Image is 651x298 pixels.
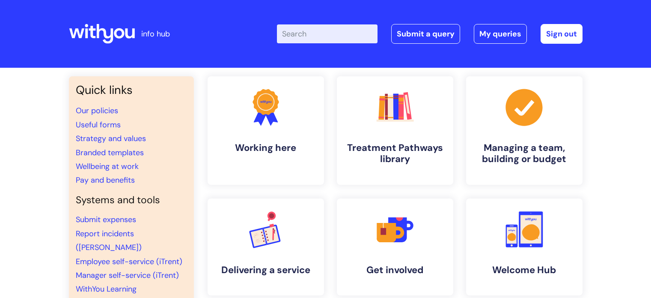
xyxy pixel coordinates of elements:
a: Manager self-service (iTrent) [76,270,179,280]
a: Treatment Pathways library [337,76,453,185]
a: Pay and benefits [76,175,135,185]
a: Useful forms [76,120,121,130]
a: Wellbeing at work [76,161,139,172]
a: Managing a team, building or budget [466,76,583,185]
a: WithYou Learning [76,284,137,294]
a: Get involved [337,199,453,295]
a: Report incidents ([PERSON_NAME]) [76,229,142,253]
h4: Managing a team, building or budget [473,142,576,165]
h4: Get involved [344,265,446,276]
a: Our policies [76,105,118,116]
a: Employee self-service (iTrent) [76,256,182,267]
h4: Delivering a service [214,265,317,276]
a: Delivering a service [208,199,324,295]
p: info hub [141,27,170,41]
a: Sign out [541,24,583,44]
a: Branded templates [76,147,144,158]
a: Working here [208,76,324,185]
a: Strategy and values [76,133,146,144]
h4: Systems and tools [76,194,187,206]
a: Submit a query [391,24,460,44]
a: Welcome Hub [466,199,583,295]
a: My queries [474,24,527,44]
h4: Working here [214,142,317,154]
a: Submit expenses [76,214,136,225]
h4: Welcome Hub [473,265,576,276]
h3: Quick links [76,83,187,97]
input: Search [277,24,378,43]
h4: Treatment Pathways library [344,142,446,165]
div: | - [277,24,583,44]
